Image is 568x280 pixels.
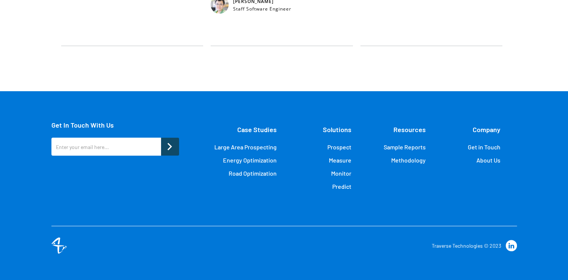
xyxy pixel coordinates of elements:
[237,121,277,138] div: Case Studies
[472,121,500,138] div: Company
[161,138,179,156] input: Submit
[467,143,500,151] a: Get in Touch
[327,143,351,151] a: Prospect
[332,183,351,190] a: Predict
[51,138,179,160] form: footerGetInTouch
[323,121,351,138] div: Solutions
[476,157,500,164] a: About Us
[51,121,179,129] div: Get In Touch With Us
[229,170,277,177] a: Road Optimization
[223,157,277,164] a: Energy Optimization
[329,157,351,164] a: Measure
[51,238,66,253] img: logo
[391,157,426,164] a: Methodology
[331,170,351,177] a: Monitor
[384,143,426,151] a: Sample Reports
[214,143,277,151] a: Large Area Prospecting
[432,242,501,249] a: Traverse Technologies © 2023
[51,138,161,156] input: Enter your email here...
[393,121,426,138] div: Resources
[233,6,291,12] div: Staff Software Engineer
